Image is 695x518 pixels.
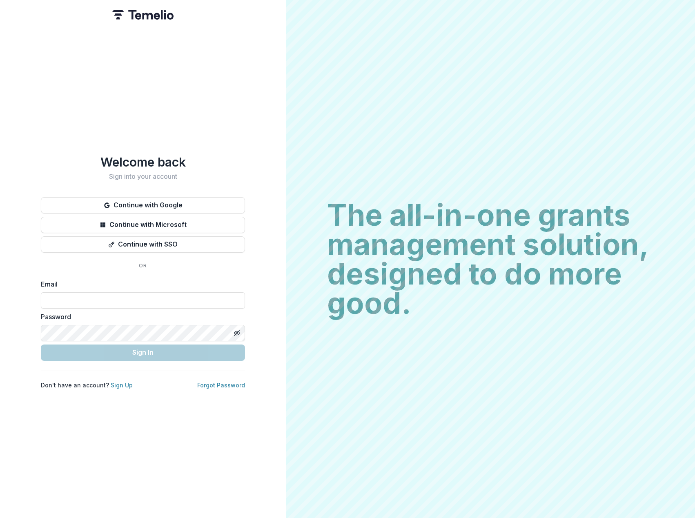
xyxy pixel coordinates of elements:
[41,217,245,233] button: Continue with Microsoft
[41,236,245,253] button: Continue with SSO
[111,382,133,389] a: Sign Up
[197,382,245,389] a: Forgot Password
[41,173,245,180] h2: Sign into your account
[41,155,245,169] h1: Welcome back
[230,327,243,340] button: Toggle password visibility
[41,279,240,289] label: Email
[41,312,240,322] label: Password
[112,10,174,20] img: Temelio
[41,197,245,213] button: Continue with Google
[41,381,133,389] p: Don't have an account?
[41,345,245,361] button: Sign In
